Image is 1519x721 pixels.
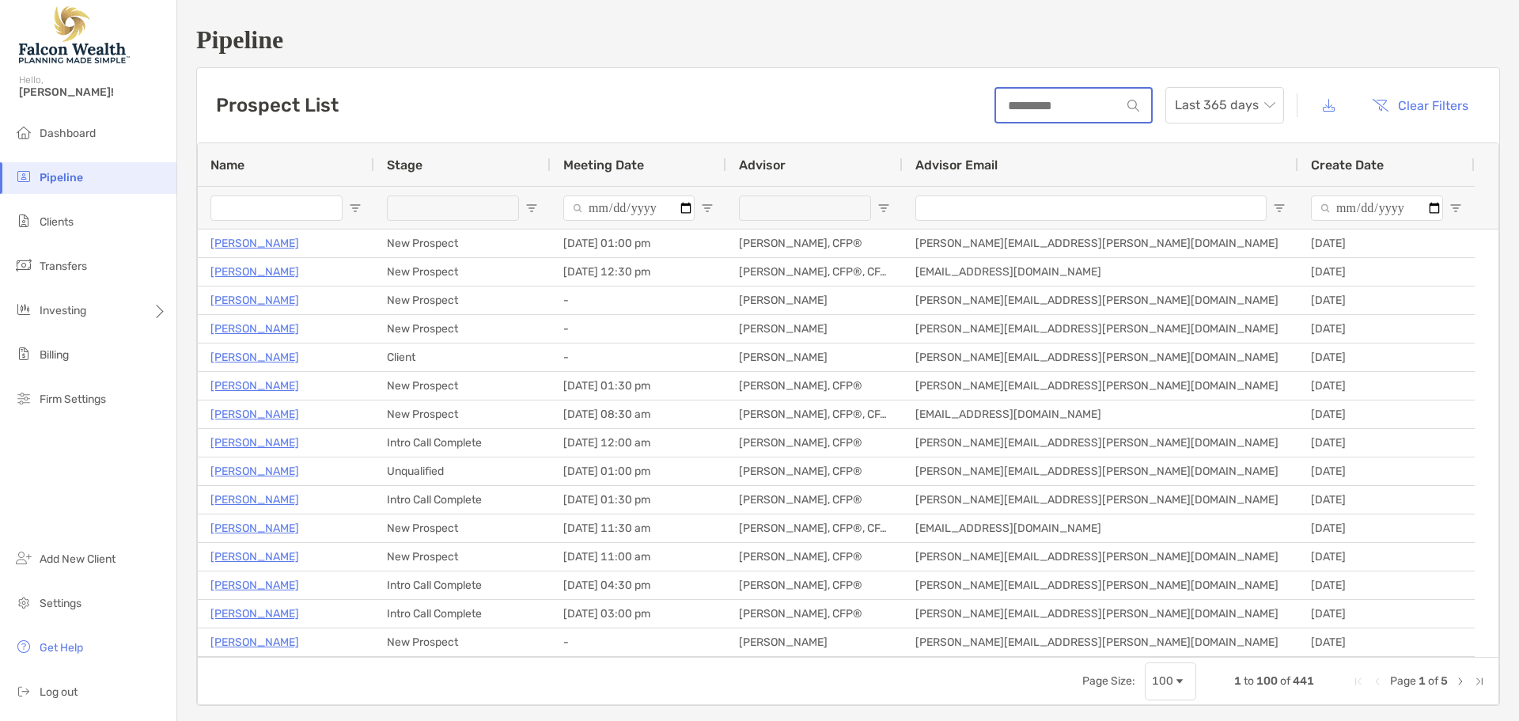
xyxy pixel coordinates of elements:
[374,457,551,485] div: Unqualified
[726,230,903,257] div: [PERSON_NAME], CFP®
[551,372,726,400] div: [DATE] 01:30 pm
[1352,675,1365,688] div: First Page
[1298,372,1475,400] div: [DATE]
[726,343,903,371] div: [PERSON_NAME]
[551,429,726,457] div: [DATE] 12:00 am
[551,514,726,542] div: [DATE] 11:30 am
[374,258,551,286] div: New Prospect
[726,315,903,343] div: [PERSON_NAME]
[374,287,551,314] div: New Prospect
[1082,674,1135,688] div: Page Size:
[374,600,551,628] div: Intro Call Complete
[210,262,299,282] p: [PERSON_NAME]
[1280,674,1290,688] span: of
[1454,675,1467,688] div: Next Page
[1152,674,1173,688] div: 100
[563,195,695,221] input: Meeting Date Filter Input
[14,300,33,319] img: investing icon
[726,600,903,628] div: [PERSON_NAME], CFP®
[1175,88,1275,123] span: Last 365 days
[726,628,903,656] div: [PERSON_NAME]
[40,171,83,184] span: Pipeline
[903,287,1298,314] div: [PERSON_NAME][EMAIL_ADDRESS][PERSON_NAME][DOMAIN_NAME]
[210,461,299,481] a: [PERSON_NAME]
[40,304,86,317] span: Investing
[210,433,299,453] p: [PERSON_NAME]
[726,400,903,428] div: [PERSON_NAME], CFP®, CFA®
[726,486,903,514] div: [PERSON_NAME], CFP®
[374,486,551,514] div: Intro Call Complete
[19,6,130,63] img: Falcon Wealth Planning Logo
[726,514,903,542] div: [PERSON_NAME], CFP®, CFA®
[1298,543,1475,571] div: [DATE]
[210,518,299,538] a: [PERSON_NAME]
[1298,429,1475,457] div: [DATE]
[210,547,299,567] p: [PERSON_NAME]
[551,315,726,343] div: -
[374,343,551,371] div: Client
[1390,674,1416,688] span: Page
[1298,571,1475,599] div: [DATE]
[551,457,726,485] div: [DATE] 01:00 pm
[14,593,33,612] img: settings icon
[40,348,69,362] span: Billing
[349,202,362,214] button: Open Filter Menu
[1298,400,1475,428] div: [DATE]
[1298,457,1475,485] div: [DATE]
[210,490,299,510] a: [PERSON_NAME]
[551,287,726,314] div: -
[210,319,299,339] a: [PERSON_NAME]
[551,571,726,599] div: [DATE] 04:30 pm
[19,85,167,99] span: [PERSON_NAME]!
[903,514,1298,542] div: [EMAIL_ADDRESS][DOMAIN_NAME]
[551,600,726,628] div: [DATE] 03:00 pm
[1441,674,1448,688] span: 5
[40,260,87,273] span: Transfers
[374,230,551,257] div: New Prospect
[210,632,299,652] p: [PERSON_NAME]
[1298,600,1475,628] div: [DATE]
[525,202,538,214] button: Open Filter Menu
[216,94,339,116] h3: Prospect List
[903,258,1298,286] div: [EMAIL_ADDRESS][DOMAIN_NAME]
[726,571,903,599] div: [PERSON_NAME], CFP®
[915,195,1267,221] input: Advisor Email Filter Input
[14,256,33,275] img: transfers icon
[1449,202,1462,214] button: Open Filter Menu
[40,597,81,610] span: Settings
[1311,157,1384,173] span: Create Date
[14,344,33,363] img: billing icon
[374,514,551,542] div: New Prospect
[374,372,551,400] div: New Prospect
[726,429,903,457] div: [PERSON_NAME], CFP®
[726,258,903,286] div: [PERSON_NAME], CFP®, CFA®
[551,400,726,428] div: [DATE] 08:30 am
[210,376,299,396] p: [PERSON_NAME]
[551,486,726,514] div: [DATE] 01:30 pm
[903,315,1298,343] div: [PERSON_NAME][EMAIL_ADDRESS][PERSON_NAME][DOMAIN_NAME]
[726,543,903,571] div: [PERSON_NAME], CFP®
[1298,287,1475,314] div: [DATE]
[1298,343,1475,371] div: [DATE]
[903,486,1298,514] div: [PERSON_NAME][EMAIL_ADDRESS][PERSON_NAME][DOMAIN_NAME]
[903,400,1298,428] div: [EMAIL_ADDRESS][DOMAIN_NAME]
[903,457,1298,485] div: [PERSON_NAME][EMAIL_ADDRESS][PERSON_NAME][DOMAIN_NAME]
[210,233,299,253] a: [PERSON_NAME]
[1256,674,1278,688] span: 100
[1371,675,1384,688] div: Previous Page
[1273,202,1286,214] button: Open Filter Menu
[210,347,299,367] a: [PERSON_NAME]
[14,211,33,230] img: clients icon
[903,628,1298,656] div: [PERSON_NAME][EMAIL_ADDRESS][PERSON_NAME][DOMAIN_NAME]
[739,157,786,173] span: Advisor
[210,290,299,310] a: [PERSON_NAME]
[40,552,116,566] span: Add New Client
[1127,100,1139,112] img: input icon
[196,25,1500,55] h1: Pipeline
[1360,88,1480,123] button: Clear Filters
